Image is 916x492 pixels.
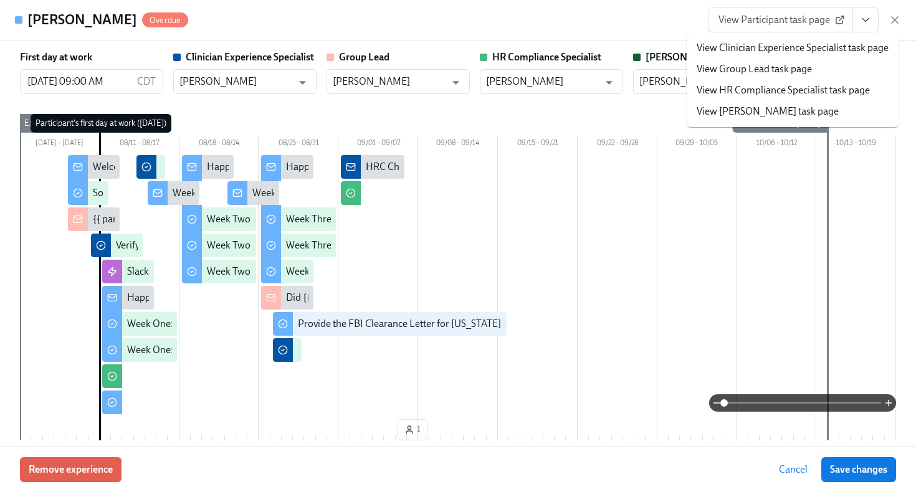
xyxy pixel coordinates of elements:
[252,186,381,200] div: Week Two Onboarding Recap!
[708,7,853,32] a: View Participant task page
[207,239,429,252] div: Week Two: Core Processes (~1.25 hours to complete)
[293,73,312,92] button: Open
[697,41,889,55] a: View Clinician Experience Specialist task page
[31,114,171,133] div: Participant's first day at work ([DATE])
[779,463,808,476] span: Cancel
[578,136,657,153] div: 09/22 – 09/28
[127,291,198,305] div: Happy First Day!
[20,50,92,64] label: First day at work
[173,186,302,200] div: Week One Onboarding Recap!
[142,16,188,25] span: Overdue
[339,51,389,63] strong: Group Lead
[446,73,465,92] button: Open
[29,463,113,476] span: Remove experience
[657,136,737,153] div: 09/29 – 10/05
[137,75,156,88] p: CDT
[127,343,398,357] div: Week One: Essential Compliance Tasks (~6.5 hours to complete)
[498,136,578,153] div: 09/15 – 09/21
[366,160,414,174] div: HRC Check
[821,457,896,482] button: Save changes
[20,457,122,482] button: Remove experience
[127,265,179,278] div: Slack Invites
[286,239,611,252] div: Week Three: Ethics, Conduct, & Legal Responsibilities (~5 hours to complete)
[418,136,498,153] div: 09/08 – 09/14
[27,11,137,29] h4: [PERSON_NAME]
[179,136,259,153] div: 08/18 – 08/24
[816,136,896,153] div: 10/13 – 10/19
[697,62,812,76] a: View Group Lead task page
[697,105,839,118] a: View [PERSON_NAME] task page
[286,160,431,174] div: Happy Final Week of Onboarding!
[338,136,418,153] div: 09/01 – 09/07
[286,265,546,278] div: Week Three: Final Onboarding Tasks (~1.5 hours to complete)
[116,239,295,252] div: Verify Elation for {{ participant.fullName }}
[404,423,421,436] span: 1
[100,136,179,153] div: 08/11 – 08/17
[207,212,449,226] div: Week Two: Get To Know Your Role (~4 hours to complete)
[207,160,284,174] div: Happy Week Two!
[259,136,338,153] div: 08/25 – 08/31
[127,317,416,331] div: Week One: Welcome To Charlie Health Tasks! (~3 hours to complete)
[852,7,879,32] button: View task page
[286,212,623,226] div: Week Three: Cultural Competence & Special Populations (~3 hours to complete)
[207,265,479,278] div: Week Two: Compliance Crisis Response (~1.5 hours to complete)
[93,160,255,174] div: Welcome To The Charlie Health Team!
[599,73,619,92] button: Open
[718,14,842,26] span: View Participant task page
[398,419,427,440] button: 1
[646,51,725,63] strong: [PERSON_NAME]
[737,136,816,153] div: 10/06 – 10/12
[697,83,870,97] a: View HR Compliance Specialist task page
[286,291,522,305] div: Did {{ participant.fullName }} Schedule A Meet & Greet?
[186,51,314,63] strong: Clinician Experience Specialist
[298,317,501,331] div: Provide the FBI Clearance Letter for [US_STATE]
[770,457,816,482] button: Cancel
[830,463,887,476] span: Save changes
[93,186,161,200] div: Software Set-Up
[93,212,301,226] div: {{ participant.fullName }} has started onboarding
[492,51,601,63] strong: HR Compliance Specialist
[20,136,100,153] div: [DATE] – [DATE]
